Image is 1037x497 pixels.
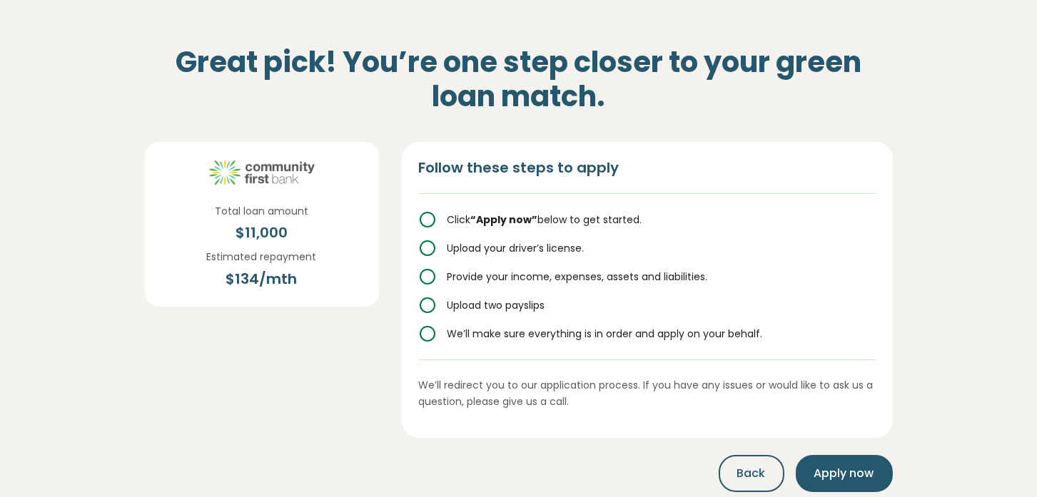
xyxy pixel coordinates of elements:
span: Upload two payslips [447,298,545,312]
span: Back [737,465,766,482]
p: Total loan amount [215,203,308,219]
button: Apply now [796,455,893,492]
h2: Follow these steps to apply [419,159,876,194]
span: Click below to get started. [447,212,642,227]
strong: “Apply now” [471,212,538,227]
div: $ 134 /mth [207,268,317,290]
h2: Great pick! You’re one step closer to your green loan match. [145,28,893,130]
div: $ 11,000 [215,222,308,243]
img: Green Loan [208,159,315,186]
span: Apply now [814,465,874,482]
p: Estimated repayment [207,249,317,265]
span: Upload your driver’s license. [447,241,585,255]
p: We’ll redirect you to our application process. If you have any issues or would like to ask us a q... [419,359,876,409]
button: Back [719,455,784,492]
span: We’ll make sure everything is in order and apply on your behalf. [447,327,763,341]
span: Provide your income, expenses, assets and liabilities. [447,270,708,284]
